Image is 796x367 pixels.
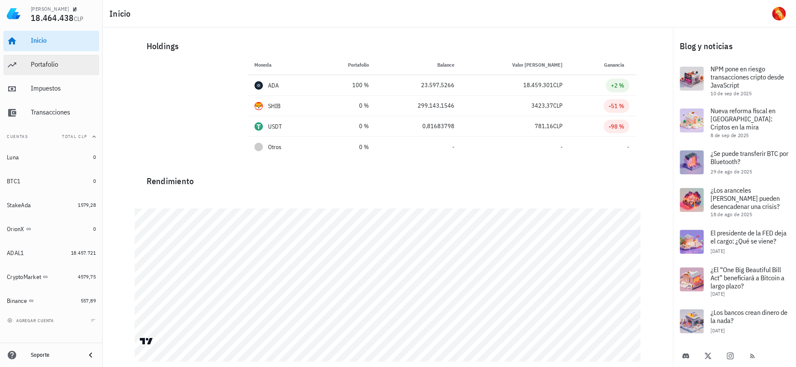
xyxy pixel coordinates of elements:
span: 4579,75 [78,273,96,280]
span: ¿Se puede transferir BTC por Bluetooth? [711,149,788,166]
span: Nueva reforma fiscal en [GEOGRAPHIC_DATA]: Criptos en la mira [711,106,775,131]
div: Binance [7,297,27,305]
span: CLP [553,122,563,130]
a: NPM pone en riesgo transacciones cripto desde JavaScript 10 de sep de 2025 [673,60,796,102]
span: 18.459.301 [523,81,553,89]
div: avatar [772,7,786,21]
span: - [452,143,454,151]
span: 0 [93,226,96,232]
span: [DATE] [711,248,725,254]
span: - [560,143,563,151]
img: LedgiFi [7,7,21,21]
span: 18 de ago de 2025 [711,211,752,217]
span: [DATE] [711,291,725,297]
span: 781,16 [535,122,553,130]
div: 0,81683798 [383,122,454,131]
div: CryptoMarket [7,273,41,281]
div: USDT [268,122,282,131]
a: Portafolio [3,55,99,75]
a: OrionX 0 [3,219,99,239]
a: Transacciones [3,103,99,123]
div: Soporte [31,352,79,358]
a: Nueva reforma fiscal en [GEOGRAPHIC_DATA]: Criptos en la mira 8 de sep de 2025 [673,102,796,144]
div: OrionX [7,226,24,233]
span: 1579,28 [78,202,96,208]
span: ¿El “One Big Beautiful Bill Act” beneficiará a Bitcoin a largo plazo? [711,265,784,290]
a: BTC1 0 [3,171,99,191]
div: Holdings [140,32,636,60]
span: CLP [553,81,563,89]
a: ¿Los aranceles [PERSON_NAME] pueden desencadenar una crisis? 18 de ago de 2025 [673,181,796,223]
span: 3423,37 [531,102,553,109]
div: 0 % [324,122,369,131]
th: Balance [376,55,461,75]
div: USDT-icon [254,122,263,131]
h1: Inicio [109,7,134,21]
div: Transacciones [31,108,96,116]
span: - [627,143,629,151]
th: Valor [PERSON_NAME] [461,55,569,75]
div: -51 % [609,102,624,110]
div: BTC1 [7,178,21,185]
div: ADA [268,81,279,90]
span: 18.457.721 [71,250,96,256]
div: StakeAda [7,202,31,209]
a: Luna 0 [3,147,99,167]
div: Inicio [31,36,96,44]
a: El presidente de la FED deja el cargo: ¿Qué se viene? [DATE] [673,223,796,261]
a: ADAL1 18.457.721 [3,243,99,263]
div: 100 % [324,81,369,90]
span: 8 de sep de 2025 [711,132,749,138]
a: Charting by TradingView [139,337,154,345]
div: Impuestos [31,84,96,92]
span: 10 de sep de 2025 [711,90,752,97]
button: CuentasTotal CLP [3,126,99,147]
span: agregar cuenta [9,318,54,323]
div: Portafolio [31,60,96,68]
a: Impuestos [3,79,99,99]
span: 18.464.438 [31,12,74,23]
div: ADAL1 [7,250,24,257]
div: Luna [7,154,19,161]
div: Blog y noticias [673,32,796,60]
span: Ganancia [604,62,629,68]
span: CLP [74,15,84,23]
a: CryptoMarket 4579,75 [3,267,99,287]
div: 23.597,5266 [383,81,454,90]
div: [PERSON_NAME] [31,6,69,12]
span: 557,89 [81,297,96,304]
button: agregar cuenta [5,316,58,325]
span: 29 de ago de 2025 [711,168,752,175]
span: 0 [93,178,96,184]
th: Portafolio [317,55,376,75]
a: ¿Los bancos crean dinero de la nada? [DATE] [673,302,796,340]
span: ¿Los bancos crean dinero de la nada? [711,308,787,325]
div: 0 % [324,143,369,152]
span: 0 [93,154,96,160]
a: Binance 557,89 [3,291,99,311]
div: SHIB [268,102,281,110]
span: NPM pone en riesgo transacciones cripto desde JavaScript [711,65,784,89]
div: -98 % [609,122,624,131]
th: Moneda [248,55,318,75]
div: ADA-icon [254,81,263,90]
div: 299.143,1546 [383,101,454,110]
div: Rendimiento [140,167,636,188]
span: Otros [268,143,281,152]
span: ¿Los aranceles [PERSON_NAME] pueden desencadenar una crisis? [711,186,780,211]
a: Inicio [3,31,99,51]
span: Total CLP [62,134,87,139]
span: [DATE] [711,327,725,334]
span: El presidente de la FED deja el cargo: ¿Qué se viene? [711,229,787,245]
div: +2 % [611,81,624,90]
div: 0 % [324,101,369,110]
a: StakeAda 1579,28 [3,195,99,215]
a: ¿El “One Big Beautiful Bill Act” beneficiará a Bitcoin a largo plazo? [DATE] [673,261,796,302]
span: CLP [553,102,563,109]
div: SHIB-icon [254,102,263,110]
a: ¿Se puede transferir BTC por Bluetooth? 29 de ago de 2025 [673,144,796,181]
